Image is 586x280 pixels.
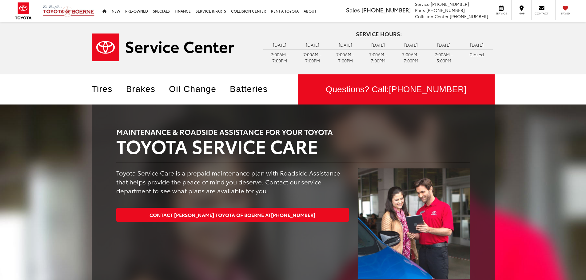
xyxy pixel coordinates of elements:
[431,1,469,7] span: [PHONE_NUMBER]
[42,5,95,17] img: Vic Vaughan Toyota of Boerne
[415,7,425,13] span: Parts
[263,40,296,49] td: [DATE]
[92,84,122,94] a: Tires
[415,1,429,7] span: Service
[415,13,448,19] span: Collision Center
[271,211,315,218] span: [PHONE_NUMBER]
[296,49,329,65] td: 7:00AM - 7:00PM
[329,40,362,49] td: [DATE]
[116,136,470,156] h2: TOYOTA SERVICE CARE
[428,49,460,65] td: 7:00AM - 5:00PM
[362,49,395,65] td: 7:00AM - 7:00PM
[298,74,495,105] div: Questions? Call:
[426,7,465,13] span: [PHONE_NUMBER]
[116,128,470,136] h3: MAINTENANCE & ROADSIDE ASSISTANCE FOR YOUR TOYOTA
[92,34,254,61] a: Service Center | Vic Vaughan Toyota of Boerne in Boerne TX
[460,49,493,59] td: Closed
[169,84,225,94] a: Oil Change
[298,74,495,105] a: Questions? Call:[PHONE_NUMBER]
[494,11,508,15] span: Service
[362,40,395,49] td: [DATE]
[395,49,428,65] td: 7:00AM - 7:00PM
[230,84,277,94] a: Batteries
[346,6,360,14] span: Sales
[296,40,329,49] td: [DATE]
[450,13,488,19] span: [PHONE_NUMBER]
[460,40,493,49] td: [DATE]
[263,31,495,37] h4: Service Hours:
[395,40,428,49] td: [DATE]
[358,168,470,279] img: TOYOTA SERVICE CARE | Vic Vaughan Toyota of Boerne in Boerne TX
[126,84,165,94] a: Brakes
[389,85,466,94] span: [PHONE_NUMBER]
[515,11,528,15] span: Map
[116,168,349,195] p: Toyota Service Care is a prepaid maintenance plan with Roadside Assistance that helps provide the...
[263,49,296,65] td: 7:00AM - 7:00PM
[116,208,349,222] a: Contact [PERSON_NAME] Toyota of Boerne at[PHONE_NUMBER]
[428,40,460,49] td: [DATE]
[329,49,362,65] td: 7:00AM - 7:00PM
[92,34,234,61] img: Service Center | Vic Vaughan Toyota of Boerne in Boerne TX
[361,6,411,14] span: [PHONE_NUMBER]
[559,11,572,15] span: Saved
[535,11,548,15] span: Contact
